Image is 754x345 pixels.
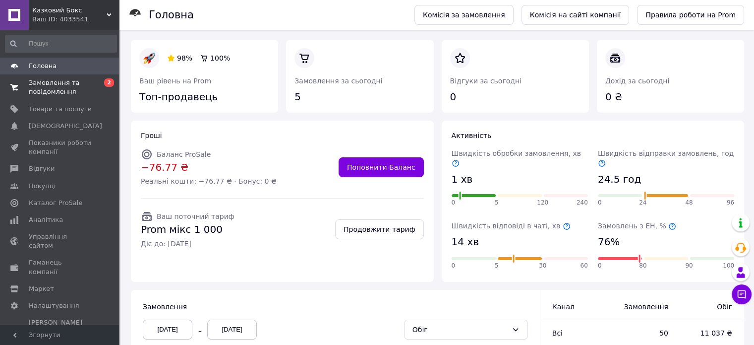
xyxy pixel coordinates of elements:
[414,5,514,25] a: Комісія за замовлення
[29,301,79,310] span: Налаштування
[537,199,548,207] span: 120
[29,232,92,250] span: Управління сайтом
[639,262,646,270] span: 80
[495,262,499,270] span: 5
[143,320,192,340] div: [DATE]
[452,262,456,270] span: 0
[32,15,119,24] div: Ваш ID: 4033541
[177,54,192,62] span: 98%
[598,222,676,230] span: Замовлень з ЕН, %
[598,262,602,270] span: 0
[598,235,620,249] span: 76%
[210,54,230,62] span: 100%
[29,105,92,114] span: Товари та послуги
[29,182,56,191] span: Покупці
[29,122,102,131] span: [DEMOGRAPHIC_DATA]
[452,222,571,230] span: Швидкість відповіді в чаті, хв
[143,303,187,311] span: Замовлення
[29,164,55,173] span: Відгуки
[141,239,234,249] span: Діє до: [DATE]
[685,199,693,207] span: 48
[552,329,563,337] span: Всi
[723,262,734,270] span: 100
[29,78,92,96] span: Замовлення та повідомлення
[727,199,734,207] span: 96
[5,35,117,53] input: Пошук
[685,262,693,270] span: 90
[412,324,508,335] div: Обіг
[620,302,668,312] span: Замовлення
[141,132,162,139] span: Гроші
[452,149,581,167] span: Швидкість обробки замовлення, хв
[522,5,630,25] a: Комісія на сайті компанії
[104,78,114,87] span: 2
[620,328,668,338] span: 50
[580,262,587,270] span: 60
[732,284,752,304] button: Чат з покупцем
[29,199,82,207] span: Каталог ProSale
[149,9,194,21] h1: Головна
[452,199,456,207] span: 0
[157,212,234,220] span: Ваш поточний тариф
[637,5,744,25] a: Правила роботи на Prom
[29,284,54,293] span: Маркет
[539,262,546,270] span: 30
[29,215,63,224] span: Аналітика
[157,150,211,158] span: Баланс ProSale
[688,302,732,312] span: Обіг
[552,303,575,311] span: Канал
[141,176,277,186] span: Реальні кошти: −76.77 ₴ · Бонус: 0 ₴
[688,328,732,338] span: 11 037 ₴
[495,199,499,207] span: 5
[577,199,588,207] span: 240
[598,199,602,207] span: 0
[452,172,473,187] span: 1 хв
[639,199,646,207] span: 24
[598,149,734,167] span: Швидкість відправки замовлень, год
[452,235,479,249] span: 14 хв
[29,258,92,276] span: Гаманець компанії
[335,219,424,239] a: Продовжити тариф
[141,222,234,237] span: Prom мікс 1 000
[29,138,92,156] span: Показники роботи компанії
[598,172,641,187] span: 24.5 год
[32,6,107,15] span: Казковий Бокс
[29,62,57,70] span: Головна
[141,160,277,175] span: −76.77 ₴
[207,320,257,340] div: [DATE]
[452,132,492,139] span: Активність
[339,157,424,177] a: Поповнити Баланс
